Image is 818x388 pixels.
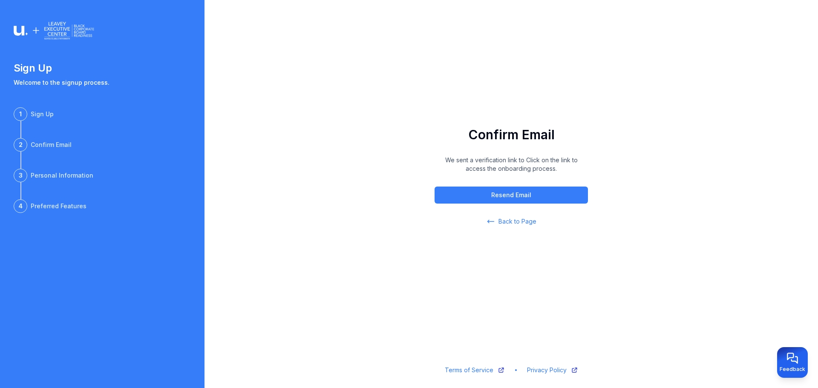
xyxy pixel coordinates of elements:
[31,202,86,210] div: Preferred Features
[31,141,72,149] div: Confirm Email
[527,366,578,374] a: Privacy Policy
[780,366,805,373] span: Feedback
[31,171,93,180] div: Personal Information
[435,156,588,173] p: We sent a verification link to Click on the link to access the onboarding process.
[14,199,27,213] div: 4
[777,347,808,378] button: Provide feedback
[14,138,27,152] div: 2
[445,366,505,374] a: Terms of Service
[468,127,555,142] h1: Confirm Email
[14,107,27,121] div: 1
[487,217,536,226] a: Back to Page
[14,169,27,182] div: 3
[435,187,588,204] button: Resend Email
[14,20,94,41] img: Logo
[31,110,54,118] div: Sign Up
[498,217,536,226] span: Back to Page
[14,61,191,75] h1: Sign Up
[14,78,191,87] p: Welcome to the signup process.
